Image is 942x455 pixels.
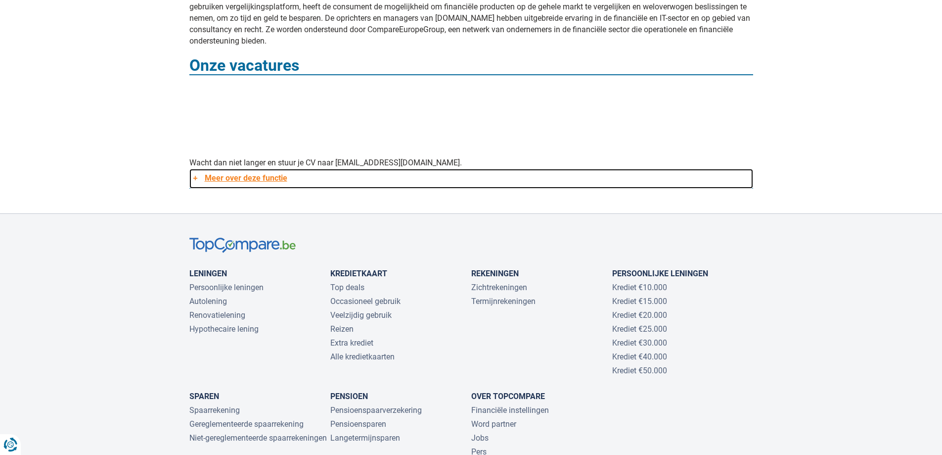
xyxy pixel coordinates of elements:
img: TopCompare [189,238,296,253]
a: Krediet €10.000 [612,283,667,292]
a: Meer over deze functie [189,169,753,189]
a: Alle kredietkaarten [330,352,395,361]
a: Leningen [189,269,227,278]
a: Financiële instellingen [471,405,549,415]
a: Autolening [189,297,227,306]
a: Niet-gereglementeerde spaarrekeningen [189,433,327,443]
a: Word partner [471,419,516,429]
a: Termijnrekeningen [471,297,536,306]
a: Top deals [330,283,364,292]
a: Spaarrekening [189,405,240,415]
a: Reizen [330,324,354,334]
a: Krediet €40.000 [612,352,667,361]
a: Pensioen [330,392,368,401]
a: Renovatielening [189,310,245,320]
a: Krediet €50.000 [612,366,667,375]
a: Persoonlijke leningen [189,283,264,292]
a: Sparen [189,392,219,401]
a: Gereglementeerde spaarrekening [189,419,304,429]
a: Persoonlijke leningen [612,269,708,278]
a: Hypothecaire lening [189,324,259,334]
a: Krediet €25.000 [612,324,667,334]
a: Rekeningen [471,269,519,278]
a: Krediet €20.000 [612,310,667,320]
h4: Junior digitale marketeer [189,101,753,114]
a: Krediet €30.000 [612,338,667,348]
a: Zichtrekeningen [471,283,527,292]
a: Over TopCompare [471,392,545,401]
a: Langetermijnsparen [330,433,400,443]
a: Jobs [471,433,489,443]
a: Extra krediet [330,338,373,348]
a: Pensioenspaarverzekering [330,405,422,415]
a: Krediet €15.000 [612,297,667,306]
a: Occasioneel gebruik [330,297,401,306]
a: Kredietkaart [330,269,387,278]
h3: Onze vacatures [189,57,753,75]
a: Pensioensparen [330,419,386,429]
p: Sta je klaar om je carrière een geweldige start te geven en onze toekomstige digital advertising ... [189,119,753,153]
a: Veelzijdig gebruik [330,310,392,320]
